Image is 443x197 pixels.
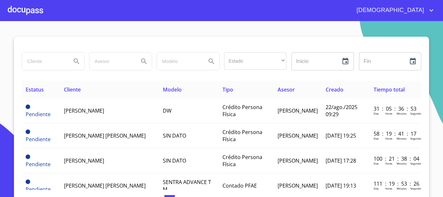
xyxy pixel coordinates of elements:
span: Estatus [26,86,44,93]
p: Segundos [410,162,422,165]
span: Modelo [163,86,182,93]
span: [PERSON_NAME] [PERSON_NAME] [64,182,146,189]
span: Cliente [64,86,81,93]
p: 58 : 19 : 41 : 17 [374,130,417,137]
span: [DATE] 17:28 [326,157,356,164]
p: Horas [385,112,392,115]
p: Segundos [410,187,422,190]
div: ​ [224,52,286,70]
span: SENTRA ADVANCE T M [163,179,211,193]
span: Crédito Persona Física [222,129,262,143]
span: [DEMOGRAPHIC_DATA] [352,5,427,16]
button: account of current user [352,5,435,16]
button: Search [136,54,152,69]
span: Pendiente [26,105,30,109]
p: Segundos [410,112,422,115]
p: Dias [374,112,379,115]
span: 22/ago./2025 09:29 [326,104,357,118]
span: Pendiente [26,179,30,184]
span: Pendiente [26,186,51,193]
button: Search [69,54,84,69]
p: Dias [374,187,379,190]
p: Minutos [397,187,407,190]
p: Minutos [397,162,407,165]
p: Horas [385,137,392,140]
p: Dias [374,162,379,165]
span: SIN DATO [163,132,186,139]
button: Search [204,54,219,69]
span: SIN DATO [163,157,186,164]
span: Crédito Persona Física [222,154,262,168]
span: Pendiente [26,154,30,159]
span: Pendiente [26,161,51,168]
span: Contado PFAE [222,182,257,189]
span: Creado [326,86,343,93]
p: 100 : 21 : 38 : 04 [374,155,417,162]
span: [PERSON_NAME] [278,182,318,189]
span: Asesor [278,86,295,93]
p: Horas [385,187,392,190]
span: [PERSON_NAME] [278,132,318,139]
span: [PERSON_NAME] [278,107,318,114]
span: Crédito Persona Física [222,104,262,118]
span: [PERSON_NAME] [64,157,104,164]
p: 111 : 19 : 53 : 26 [374,180,417,187]
span: [PERSON_NAME] [64,107,104,114]
input: search [157,53,201,70]
input: search [22,53,66,70]
p: 31 : 05 : 36 : 53 [374,105,417,112]
span: Tiempo total [374,86,405,93]
p: Dias [374,137,379,140]
input: search [90,53,134,70]
span: [DATE] 19:25 [326,132,356,139]
span: Tipo [222,86,233,93]
span: Pendiente [26,129,30,134]
span: [PERSON_NAME] [278,157,318,164]
span: DW [163,107,172,114]
p: Horas [385,162,392,165]
p: Minutos [397,137,407,140]
span: [PERSON_NAME] [PERSON_NAME] [64,132,146,139]
p: Minutos [397,112,407,115]
span: Pendiente [26,136,51,143]
span: Pendiente [26,111,51,118]
span: [DATE] 19:13 [326,182,356,189]
p: Segundos [410,137,422,140]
